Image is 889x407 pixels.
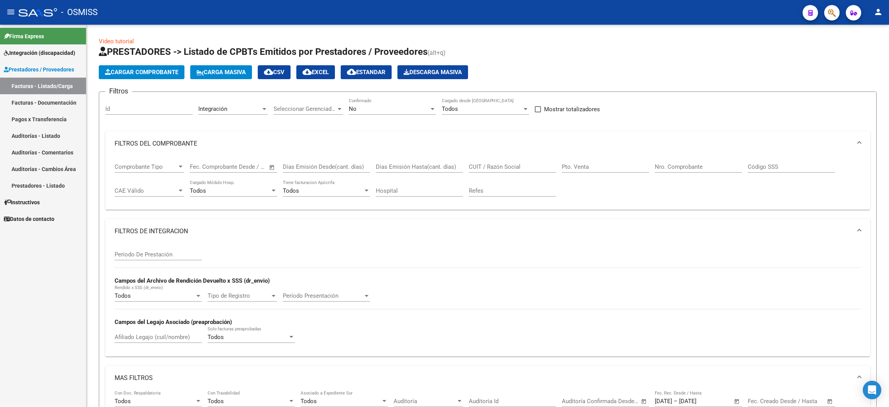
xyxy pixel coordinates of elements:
input: Start date [655,398,672,405]
span: Todos [115,398,131,405]
div: Open Intercom Messenger [863,381,881,399]
input: End date [780,398,817,405]
button: Carga Masiva [190,65,252,79]
span: Estandar [347,69,385,76]
mat-icon: cloud_download [303,67,312,76]
span: Datos de contacto [4,215,54,223]
mat-icon: person [874,7,883,17]
span: (alt+q) [428,49,446,56]
span: Todos [301,398,317,405]
button: Open calendar [733,397,742,406]
span: Auditoría [394,398,456,405]
mat-expansion-panel-header: FILTROS DEL COMPROBANTE [105,131,870,156]
div: FILTROS DE INTEGRACION [105,244,870,356]
span: Mostrar totalizadores [544,105,600,114]
span: Prestadores / Proveedores [4,65,74,74]
button: Estandar [341,65,392,79]
span: Integración [198,105,227,112]
div: FILTROS DEL COMPROBANTE [105,156,870,210]
button: CSV [258,65,291,79]
button: Open calendar [268,163,277,172]
button: Open calendar [640,397,649,406]
strong: Campos del Archivo de Rendición Devuelto x SSS (dr_envio) [115,277,270,284]
span: – [674,398,678,405]
h3: Filtros [105,86,132,97]
input: End date [594,398,631,405]
span: EXCEL [303,69,329,76]
mat-panel-title: MAS FILTROS [115,374,852,382]
span: Todos [442,105,458,112]
span: Todos [283,187,299,194]
span: Instructivos [4,198,40,207]
span: Todos [115,292,131,299]
span: Seleccionar Gerenciador [274,105,336,112]
mat-panel-title: FILTROS DE INTEGRACION [115,227,852,236]
span: Integración (discapacidad) [4,49,75,57]
button: Descarga Masiva [397,65,468,79]
a: Video tutorial [99,38,134,45]
app-download-masive: Descarga masiva de comprobantes (adjuntos) [397,65,468,79]
mat-expansion-panel-header: FILTROS DE INTEGRACION [105,219,870,244]
span: Todos [190,187,206,194]
span: Carga Masiva [196,69,246,76]
mat-panel-title: FILTROS DEL COMPROBANTE [115,139,852,148]
span: CAE Válido [115,187,177,194]
span: No [349,105,357,112]
mat-icon: cloud_download [347,67,356,76]
mat-expansion-panel-header: MAS FILTROS [105,366,870,390]
span: Todos [208,334,224,341]
input: Start date [190,163,215,170]
span: Cargar Comprobante [105,69,178,76]
button: Open calendar [826,397,835,406]
mat-icon: cloud_download [264,67,273,76]
mat-icon: menu [6,7,15,17]
span: Comprobante Tipo [115,163,177,170]
span: CSV [264,69,284,76]
span: Período Presentación [283,292,363,299]
input: Start date [562,398,587,405]
span: Todos [208,398,224,405]
span: Descarga Masiva [404,69,462,76]
strong: Campos del Legajo Asociado (preaprobación) [115,319,232,326]
span: PRESTADORES -> Listado de CPBTs Emitidos por Prestadores / Proveedores [99,46,428,57]
span: Firma Express [4,32,44,41]
button: EXCEL [296,65,335,79]
input: End date [222,163,259,170]
span: Tipo de Registro [208,292,270,299]
button: Cargar Comprobante [99,65,184,79]
input: Start date [748,398,773,405]
input: End date [679,398,717,405]
span: - OSMISS [61,4,98,21]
